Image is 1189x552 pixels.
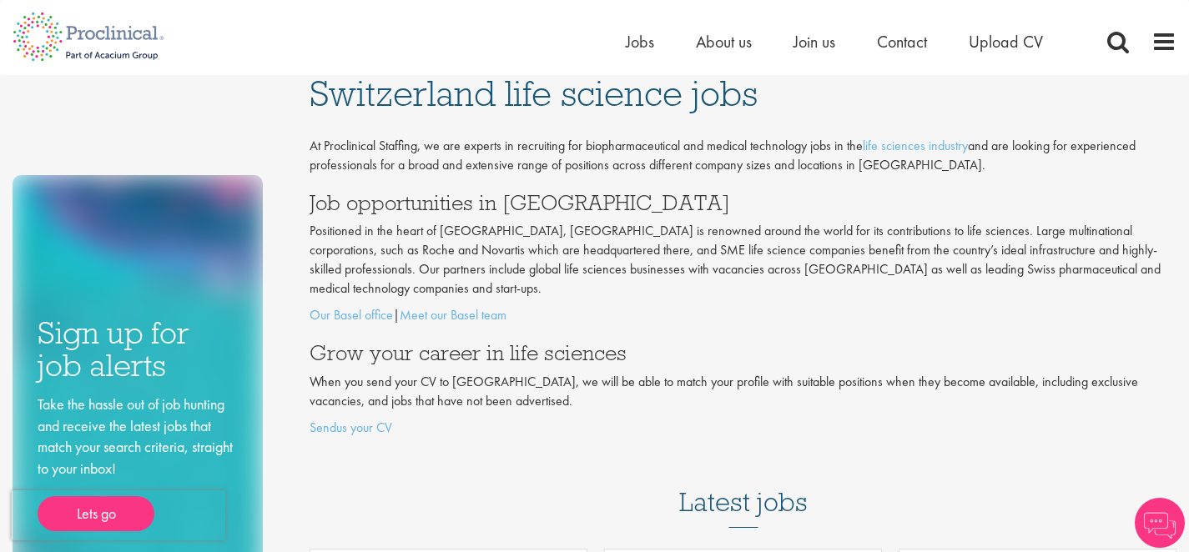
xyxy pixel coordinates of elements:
[310,222,1176,298] p: Positioned in the heart of [GEOGRAPHIC_DATA], [GEOGRAPHIC_DATA] is renowned around the world for ...
[863,137,968,154] a: life sciences industry
[310,192,1176,213] h3: Job opportunities in [GEOGRAPHIC_DATA]
[696,31,752,53] a: About us
[310,306,1176,325] p: |
[310,137,1176,175] p: At Proclinical Staffing, we are experts in recruiting for biopharmaceutical and medical technolog...
[400,306,506,324] a: Meet our Basel team
[877,31,927,53] a: Contact
[1135,498,1185,548] img: Chatbot
[310,306,393,324] a: Our Basel office
[679,446,808,528] h3: Latest jobs
[626,31,654,53] a: Jobs
[12,490,225,540] iframe: reCAPTCHA
[969,31,1043,53] a: Upload CV
[794,31,835,53] a: Join us
[38,317,238,381] h3: Sign up for job alerts
[310,373,1176,411] p: When you send your CV to [GEOGRAPHIC_DATA], we will be able to match your profile with suitable p...
[310,71,758,116] span: Switzerland life science jobs
[38,394,238,531] div: Take the hassle out of job hunting and receive the latest jobs that match your search criteria, s...
[310,342,1176,364] h3: Grow your career in life sciences
[310,419,392,436] a: Sendus your CV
